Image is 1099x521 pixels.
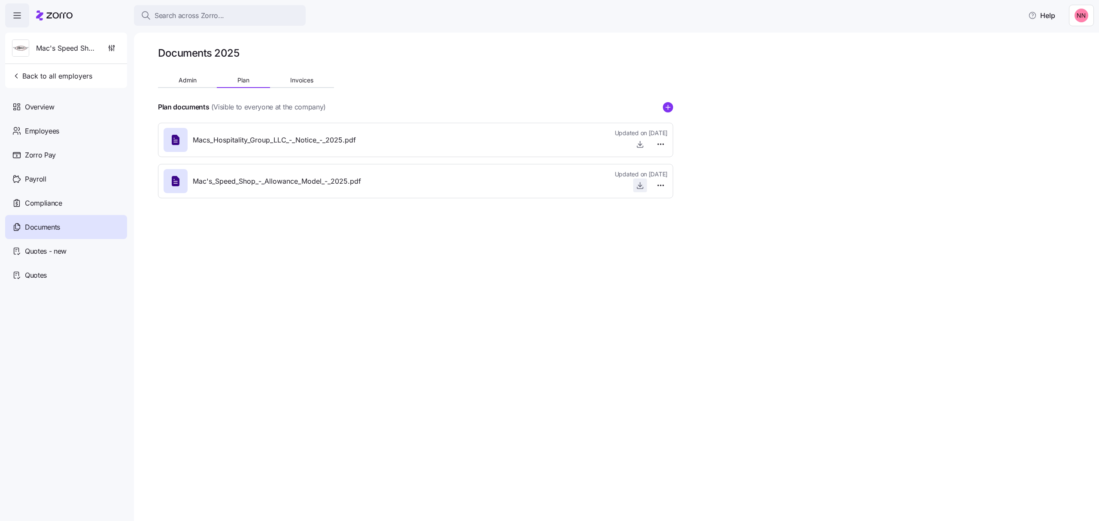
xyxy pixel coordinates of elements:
[211,102,326,112] span: (Visible to everyone at the company)
[25,222,60,233] span: Documents
[25,198,62,209] span: Compliance
[12,40,29,57] img: Employer logo
[134,5,306,26] button: Search across Zorro...
[25,270,47,281] span: Quotes
[12,71,92,81] span: Back to all employers
[237,77,249,83] span: Plan
[25,174,46,185] span: Payroll
[25,246,67,257] span: Quotes - new
[193,176,361,187] span: Mac's_Speed_Shop_-_Allowance_Model_-_2025.pdf
[1021,7,1062,24] button: Help
[1075,9,1088,22] img: 37cb906d10cb440dd1cb011682786431
[5,143,127,167] a: Zorro Pay
[193,135,356,145] span: Macs_Hospitality_Group_LLC_-_Notice_-_2025.pdf
[5,215,127,239] a: Documents
[25,150,56,161] span: Zorro Pay
[158,102,209,112] h4: Plan documents
[36,43,96,54] span: Mac's Speed Shop
[5,191,127,215] a: Compliance
[5,263,127,287] a: Quotes
[179,77,197,83] span: Admin
[5,95,127,119] a: Overview
[25,102,54,112] span: Overview
[615,170,668,179] span: Updated on [DATE]
[290,77,313,83] span: Invoices
[5,167,127,191] a: Payroll
[158,46,239,60] h1: Documents 2025
[663,102,673,112] svg: add icon
[25,126,59,136] span: Employees
[9,67,96,85] button: Back to all employers
[155,10,224,21] span: Search across Zorro...
[5,119,127,143] a: Employees
[615,129,668,137] span: Updated on [DATE]
[1028,10,1055,21] span: Help
[5,239,127,263] a: Quotes - new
